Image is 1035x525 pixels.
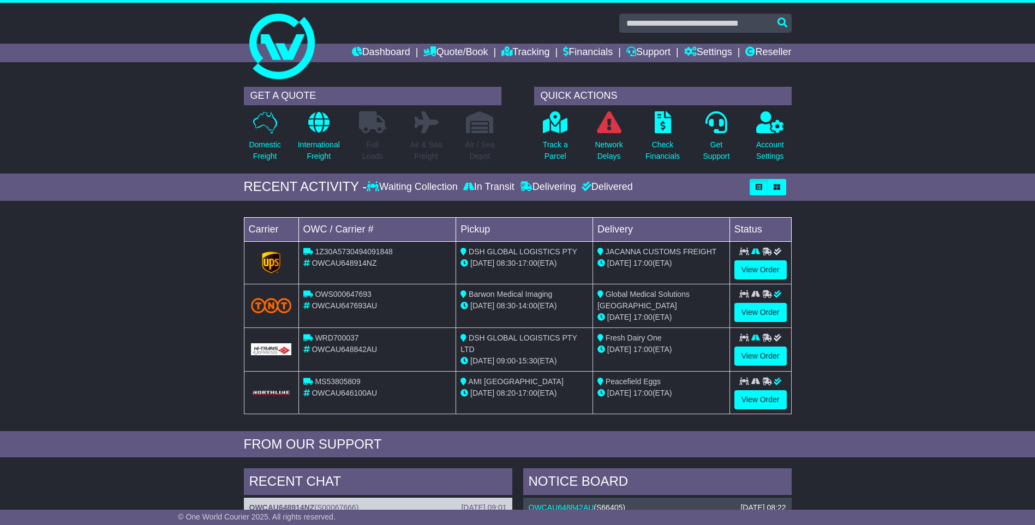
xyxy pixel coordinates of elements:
img: TNT_Domestic.png [251,298,292,313]
div: ( ) [529,503,786,512]
p: Full Loads [359,139,386,162]
div: (ETA) [597,258,725,269]
span: 14:00 [518,301,537,310]
div: GET A QUOTE [244,87,501,105]
p: Air & Sea Freight [410,139,442,162]
p: Get Support [703,139,729,162]
span: 17:00 [633,389,653,397]
a: Support [626,44,671,62]
a: View Order [734,390,787,409]
span: [DATE] [607,259,631,267]
a: Dashboard [352,44,410,62]
a: DomesticFreight [248,111,281,168]
span: AMI [GEOGRAPHIC_DATA] [468,377,564,386]
img: GetCarrierServiceLogo [262,252,280,273]
div: (ETA) [597,344,725,355]
a: Quote/Book [423,44,488,62]
span: Peacefield Eggs [606,377,661,386]
span: 15:30 [518,356,537,365]
span: OWCAU648842AU [312,345,377,354]
p: Network Delays [595,139,623,162]
div: (ETA) [597,387,725,399]
img: GetCarrierServiceLogo [251,343,292,355]
p: Account Settings [756,139,784,162]
span: JACANNA CUSTOMS FREIGHT [606,247,717,256]
div: Delivering [517,181,579,193]
td: OWC / Carrier # [298,217,456,241]
a: CheckFinancials [645,111,680,168]
span: [DATE] [470,389,494,397]
div: [DATE] 09:01 [461,503,506,512]
span: OWCAU646100AU [312,389,377,397]
span: 08:30 [496,301,516,310]
span: Fresh Dairy One [606,333,662,342]
span: 08:20 [496,389,516,397]
span: 17:00 [518,389,537,397]
div: Waiting Collection [367,181,460,193]
div: FROM OUR SUPPORT [244,437,792,452]
span: OWCAU647693AU [312,301,377,310]
div: Delivered [579,181,633,193]
span: 17:00 [633,345,653,354]
p: International Freight [298,139,340,162]
a: Tracking [501,44,549,62]
a: View Order [734,260,787,279]
div: NOTICE BOARD [523,468,792,498]
a: OWCAU648914NZ [249,503,315,512]
span: Global Medical Solutions [GEOGRAPHIC_DATA] [597,290,690,310]
span: DSH GLOBAL LOGISTICS PTY [469,247,577,256]
a: NetworkDelays [594,111,623,168]
div: - (ETA) [460,300,588,312]
a: AccountSettings [756,111,785,168]
p: Domestic Freight [249,139,280,162]
span: OWS000647693 [315,290,372,299]
a: Track aParcel [542,111,569,168]
div: [DATE] 08:22 [740,503,786,512]
a: GetSupport [702,111,730,168]
span: Barwon Medical Imaging [469,290,552,299]
div: - (ETA) [460,387,588,399]
span: OWCAU648914NZ [312,259,376,267]
p: Check Financials [645,139,680,162]
div: QUICK ACTIONS [534,87,792,105]
span: 1Z30A5730494091848 [315,247,392,256]
a: Reseller [745,44,791,62]
div: (ETA) [597,312,725,323]
p: Air / Sea Depot [465,139,495,162]
td: Status [729,217,791,241]
span: S66405 [596,503,623,512]
span: 08:30 [496,259,516,267]
a: Financials [563,44,613,62]
div: ( ) [249,503,507,512]
span: [DATE] [470,356,494,365]
a: View Order [734,347,787,366]
td: Pickup [456,217,593,241]
span: 09:00 [496,356,516,365]
div: - (ETA) [460,355,588,367]
span: [DATE] [607,389,631,397]
div: RECENT CHAT [244,468,512,498]
a: OWCAU648842AU [529,503,594,512]
span: 17:00 [518,259,537,267]
span: [DATE] [470,259,494,267]
span: DSH GLOBAL LOGISTICS PTY LTD [460,333,577,354]
span: © One World Courier 2025. All rights reserved. [178,512,336,521]
span: WRD700037 [315,333,358,342]
span: [DATE] [607,313,631,321]
div: RECENT ACTIVITY - [244,179,367,195]
span: [DATE] [607,345,631,354]
a: View Order [734,303,787,322]
span: MS53805809 [315,377,360,386]
a: InternationalFreight [297,111,340,168]
td: Carrier [244,217,298,241]
span: 17:00 [633,313,653,321]
img: GetCarrierServiceLogo [251,390,292,396]
div: In Transit [460,181,517,193]
td: Delivery [593,217,729,241]
div: - (ETA) [460,258,588,269]
p: Track a Parcel [543,139,568,162]
span: S00067666 [317,503,356,512]
span: 17:00 [633,259,653,267]
span: [DATE] [470,301,494,310]
a: Settings [684,44,732,62]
